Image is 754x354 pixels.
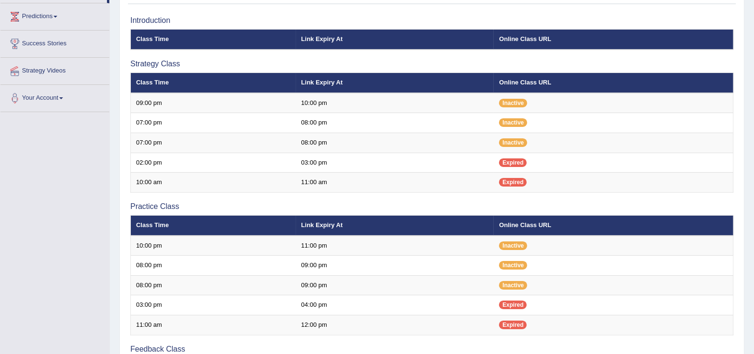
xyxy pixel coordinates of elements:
td: 02:00 pm [131,153,296,173]
span: Expired [499,178,527,187]
td: 11:00 am [296,173,494,193]
td: 08:00 pm [131,256,296,276]
h3: Strategy Class [130,60,733,68]
th: Link Expiry At [296,30,494,50]
th: Link Expiry At [296,73,494,93]
a: Strategy Videos [0,58,109,82]
a: Success Stories [0,31,109,54]
td: 12:00 pm [296,315,494,335]
th: Online Class URL [494,73,733,93]
td: 03:00 pm [296,153,494,173]
td: 08:00 pm [296,113,494,133]
a: Predictions [0,3,109,27]
h3: Practice Class [130,202,733,211]
td: 10:00 pm [131,236,296,256]
span: Inactive [499,99,527,107]
td: 08:00 pm [131,275,296,295]
span: Inactive [499,118,527,127]
h3: Feedback Class [130,345,733,354]
td: 04:00 pm [296,295,494,315]
h3: Introduction [130,16,733,25]
span: Inactive [499,241,527,250]
td: 07:00 pm [131,113,296,133]
th: Class Time [131,73,296,93]
span: Expired [499,321,527,329]
td: 11:00 pm [296,236,494,256]
th: Link Expiry At [296,216,494,236]
td: 11:00 am [131,315,296,335]
span: Expired [499,158,527,167]
span: Inactive [499,261,527,270]
th: Class Time [131,216,296,236]
th: Online Class URL [494,30,733,50]
th: Online Class URL [494,216,733,236]
td: 09:00 pm [296,256,494,276]
td: 03:00 pm [131,295,296,315]
td: 10:00 pm [296,93,494,113]
span: Inactive [499,138,527,147]
td: 08:00 pm [296,133,494,153]
td: 10:00 am [131,173,296,193]
th: Class Time [131,30,296,50]
a: Your Account [0,85,109,109]
span: Expired [499,301,527,309]
td: 09:00 pm [131,93,296,113]
td: 07:00 pm [131,133,296,153]
td: 09:00 pm [296,275,494,295]
span: Inactive [499,281,527,290]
